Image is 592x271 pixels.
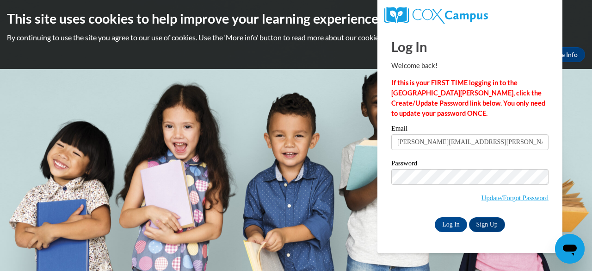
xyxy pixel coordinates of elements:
[555,234,585,264] iframe: Button to launch messaging window
[384,7,488,24] img: COX Campus
[391,37,549,56] h1: Log In
[7,9,585,28] h2: This site uses cookies to help improve your learning experience.
[391,160,549,169] label: Password
[391,61,549,71] p: Welcome back!
[391,79,545,117] strong: If this is your FIRST TIME logging in to the [GEOGRAPHIC_DATA][PERSON_NAME], click the Create/Upd...
[469,217,505,232] a: Sign Up
[481,194,549,202] a: Update/Forgot Password
[391,125,549,134] label: Email
[7,32,585,43] p: By continuing to use the site you agree to our use of cookies. Use the ‘More info’ button to read...
[542,47,585,62] a: More Info
[435,217,467,232] input: Log In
